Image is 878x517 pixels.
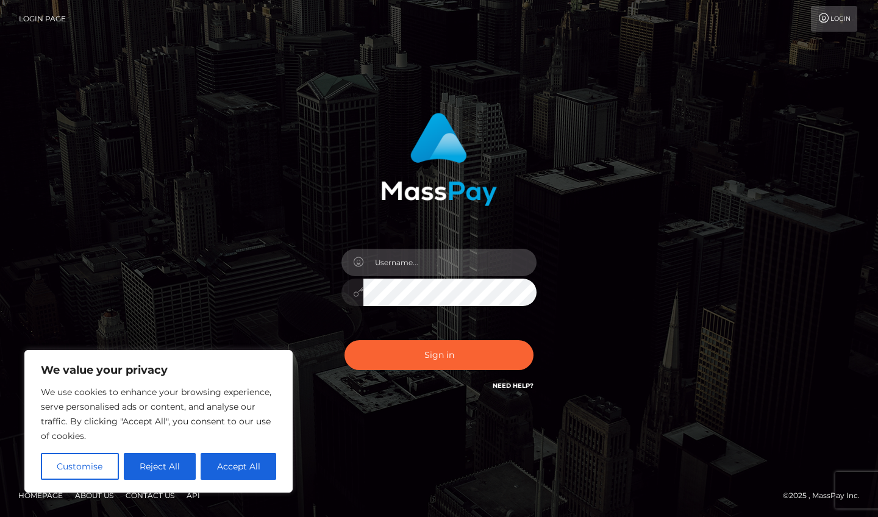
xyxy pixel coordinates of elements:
[24,350,293,493] div: We value your privacy
[41,385,276,443] p: We use cookies to enhance your browsing experience, serve personalised ads or content, and analys...
[41,453,119,480] button: Customise
[182,486,205,505] a: API
[381,113,497,206] img: MassPay Login
[13,486,68,505] a: Homepage
[811,6,857,32] a: Login
[41,363,276,377] p: We value your privacy
[201,453,276,480] button: Accept All
[121,486,179,505] a: Contact Us
[19,6,66,32] a: Login Page
[783,489,869,502] div: © 2025 , MassPay Inc.
[70,486,118,505] a: About Us
[493,382,534,390] a: Need Help?
[124,453,196,480] button: Reject All
[344,340,534,370] button: Sign in
[363,249,537,276] input: Username...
